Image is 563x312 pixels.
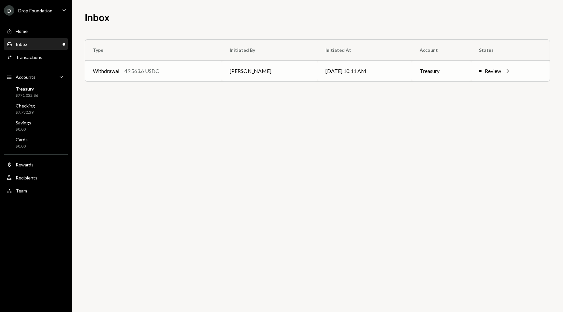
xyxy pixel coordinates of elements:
div: Accounts [16,74,36,80]
h1: Inbox [85,10,110,23]
a: Rewards [4,159,68,170]
th: Initiated At [318,40,412,61]
a: Treasury$771,032.86 [4,84,68,100]
div: Withdrawal [93,67,119,75]
a: Accounts [4,71,68,83]
div: Transactions [16,54,42,60]
th: Status [471,40,550,61]
td: [PERSON_NAME] [222,61,318,81]
div: D [4,5,14,16]
a: Team [4,185,68,196]
a: Cards$0.00 [4,135,68,150]
a: Recipients [4,172,68,183]
td: Treasury [412,61,471,81]
div: 49,563.6 USDC [124,67,159,75]
td: [DATE] 10:11 AM [318,61,412,81]
div: Home [16,28,28,34]
div: Inbox [16,41,27,47]
div: Rewards [16,162,34,167]
a: Savings$0.00 [4,118,68,134]
div: Cards [16,137,28,142]
div: Review [485,67,501,75]
div: $0.00 [16,127,31,132]
div: $0.00 [16,144,28,149]
div: Savings [16,120,31,125]
div: $7,732.39 [16,110,35,115]
div: Drop Foundation [18,8,52,13]
a: Transactions [4,51,68,63]
th: Initiated By [222,40,318,61]
div: Recipients [16,175,37,180]
a: Home [4,25,68,37]
div: Treasury [16,86,38,92]
a: Inbox [4,38,68,50]
th: Account [412,40,471,61]
div: Team [16,188,27,193]
div: $771,032.86 [16,93,38,98]
a: Checking$7,732.39 [4,101,68,117]
div: Checking [16,103,35,108]
th: Type [85,40,222,61]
